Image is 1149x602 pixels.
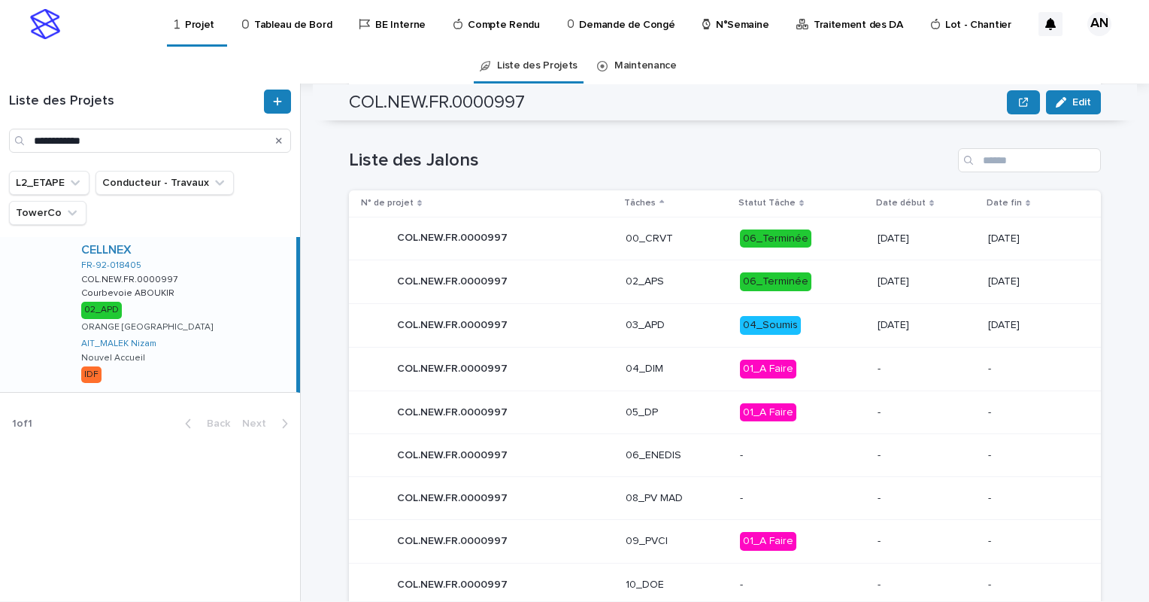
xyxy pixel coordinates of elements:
[497,48,578,84] a: Liste des Projets
[740,360,796,379] div: 01_A Faire
[626,492,727,505] p: 08_PV MAD
[878,319,976,332] p: [DATE]
[361,195,414,211] p: N° de projet
[740,579,866,591] p: -
[236,417,300,430] button: Next
[81,272,180,285] p: COL.NEW.FR.0000997
[740,532,796,551] div: 01_A Faire
[988,275,1077,288] p: [DATE]
[878,535,976,548] p: -
[626,275,727,288] p: 02_APS
[349,347,1101,391] tr: COL.NEW.FR.0000997COL.NEW.FR.0000997 04_DIM01_A Faire--
[988,233,1077,245] p: [DATE]
[349,150,952,172] h1: Liste des Jalons
[397,360,511,375] p: COL.NEW.FR.0000997
[81,366,102,383] div: IDF
[626,535,727,548] p: 09_PVCI
[242,418,275,429] span: Next
[988,319,1077,332] p: [DATE]
[349,520,1101,564] tr: COL.NEW.FR.0000997COL.NEW.FR.0000997 09_PVCI01_A Faire--
[740,230,811,248] div: 06_Terminée
[988,449,1077,462] p: -
[9,93,261,110] h1: Liste des Projets
[624,195,656,211] p: Tâches
[349,92,525,114] h2: COL.NEW.FR.0000997
[740,449,866,462] p: -
[626,406,727,419] p: 05_DP
[9,171,89,195] button: L2_ETAPE
[81,322,213,333] p: ORANGE [GEOGRAPHIC_DATA]
[878,233,976,245] p: [DATE]
[81,302,122,318] div: 02_APD
[740,492,866,505] p: -
[878,449,976,462] p: -
[81,285,177,299] p: Courbevoie ABOUKIR
[987,195,1022,211] p: Date fin
[958,148,1101,172] input: Search
[878,275,976,288] p: [DATE]
[349,434,1101,477] tr: COL.NEW.FR.0000997COL.NEW.FR.0000997 06_ENEDIS---
[988,535,1077,548] p: -
[626,363,727,375] p: 04_DIM
[349,304,1101,348] tr: COL.NEW.FR.0000997COL.NEW.FR.0000997 03_APD04_Soumis[DATE][DATE]
[740,403,796,422] div: 01_A Faire
[740,272,811,291] div: 06_Terminée
[878,406,976,419] p: -
[397,446,511,462] p: COL.NEW.FR.0000997
[81,353,145,363] p: Nouvel Accueil
[878,579,976,591] p: -
[1072,97,1091,108] span: Edit
[988,406,1077,419] p: -
[95,171,234,195] button: Conducteur - Travaux
[1087,12,1111,36] div: AN
[397,229,511,245] p: COL.NEW.FR.0000997
[9,201,86,225] button: TowerCo
[878,363,976,375] p: -
[626,449,727,462] p: 06_ENEDIS
[81,260,141,271] a: FR-92-018405
[626,579,727,591] p: 10_DOE
[397,576,511,591] p: COL.NEW.FR.0000997
[349,260,1101,304] tr: COL.NEW.FR.0000997COL.NEW.FR.0000997 02_APS06_Terminée[DATE][DATE]
[397,403,511,419] p: COL.NEW.FR.0000997
[878,492,976,505] p: -
[349,217,1101,260] tr: COL.NEW.FR.0000997COL.NEW.FR.0000997 00_CRVT06_Terminée[DATE][DATE]
[349,477,1101,520] tr: COL.NEW.FR.0000997COL.NEW.FR.0000997 08_PV MAD---
[173,417,236,430] button: Back
[30,9,60,39] img: stacker-logo-s-only.png
[397,532,511,548] p: COL.NEW.FR.0000997
[81,339,156,349] a: AIT_MALEK Nizam
[397,316,511,332] p: COL.NEW.FR.0000997
[988,579,1077,591] p: -
[349,391,1101,434] tr: COL.NEW.FR.0000997COL.NEW.FR.0000997 05_DP01_A Faire--
[198,418,230,429] span: Back
[9,129,291,153] input: Search
[876,195,926,211] p: Date début
[740,316,801,335] div: 04_Soumis
[397,489,511,505] p: COL.NEW.FR.0000997
[988,363,1077,375] p: -
[626,319,727,332] p: 03_APD
[614,48,677,84] a: Maintenance
[81,243,132,257] a: CELLNEX
[988,492,1077,505] p: -
[397,272,511,288] p: COL.NEW.FR.0000997
[1046,90,1101,114] button: Edit
[738,195,796,211] p: Statut Tâche
[626,233,727,245] p: 00_CRVT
